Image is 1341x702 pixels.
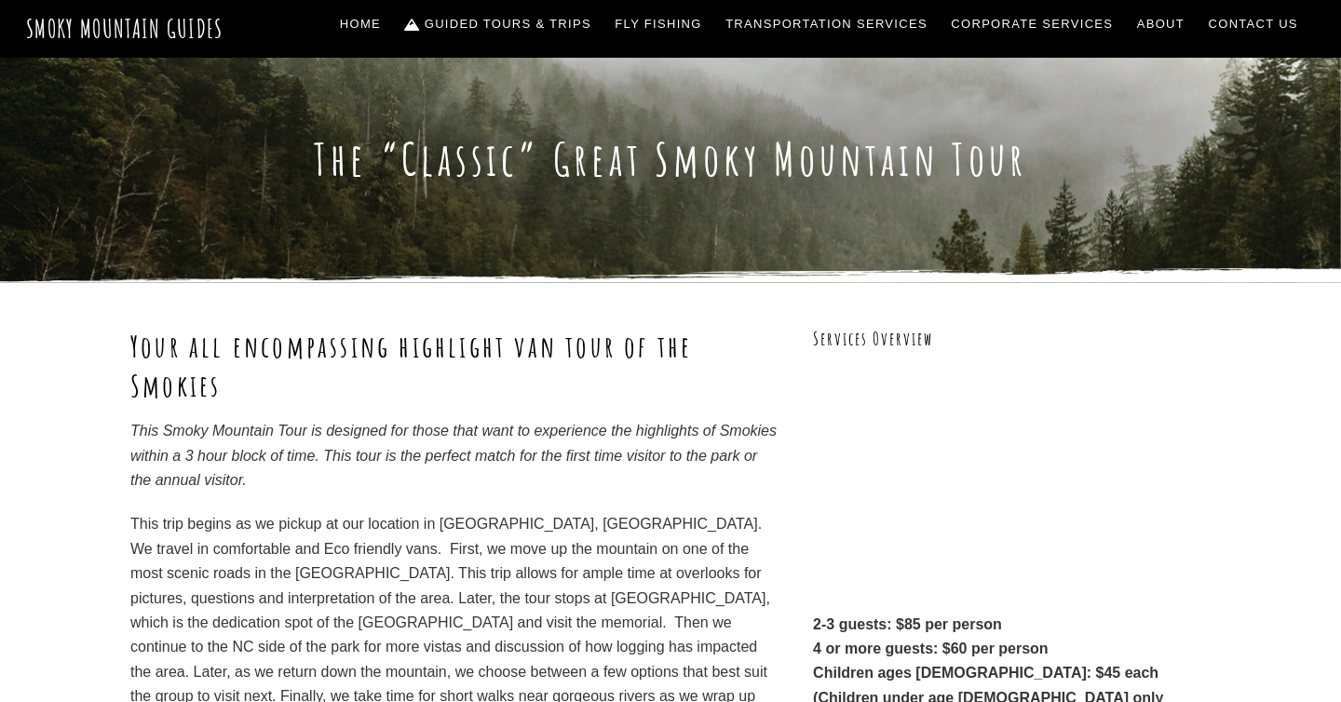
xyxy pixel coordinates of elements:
[332,5,388,44] a: Home
[130,132,1211,186] h1: The “Classic” Great Smoky Mountain Tour
[718,5,934,44] a: Transportation Services
[398,5,599,44] a: Guided Tours & Trips
[608,5,710,44] a: Fly Fishing
[130,423,777,488] em: This Smoky Mountain Tour is designed for those that want to experience the highlights of Smokies ...
[813,616,1002,632] strong: 2-3 guests: $85 per person
[813,641,1049,656] strong: 4 or more guests: $60 per person
[1130,5,1192,44] a: About
[813,327,1211,352] h3: Services Overview
[1201,5,1306,44] a: Contact Us
[944,5,1121,44] a: Corporate Services
[130,327,692,404] strong: Your all encompassing highlight van tour of the Smokies
[26,13,223,44] a: Smoky Mountain Guides
[813,665,1158,681] strong: Children ages [DEMOGRAPHIC_DATA]: $45 each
